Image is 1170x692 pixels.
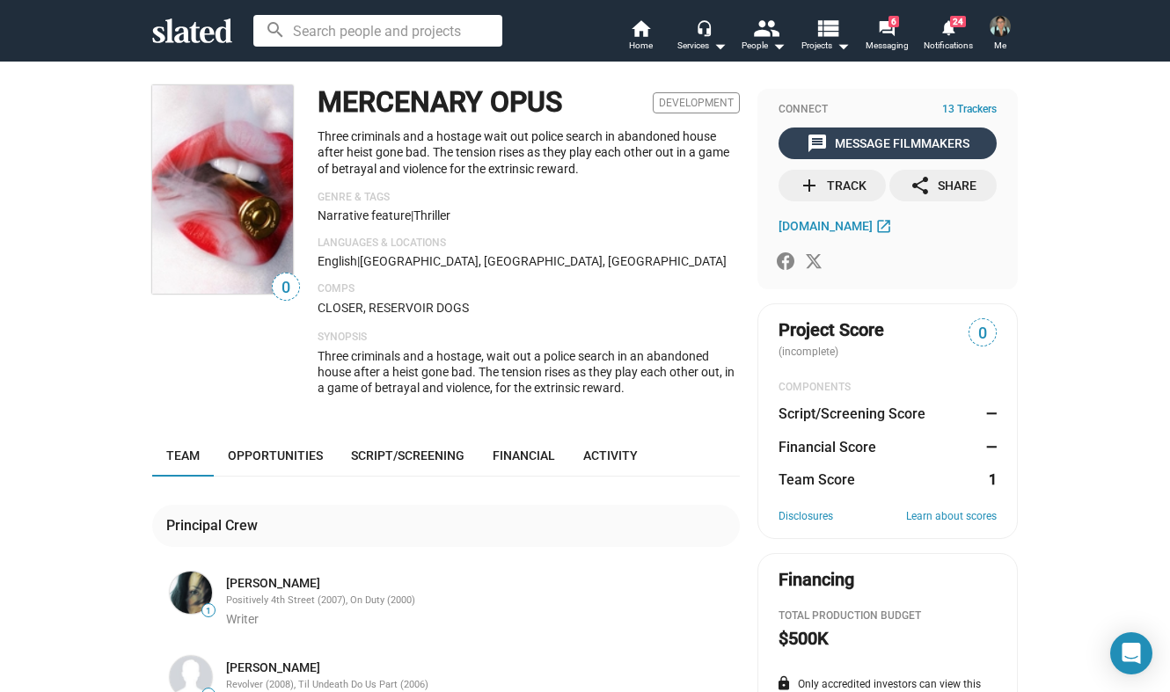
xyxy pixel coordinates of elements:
div: Open Intercom Messenger [1110,632,1152,674]
mat-icon: message [807,133,828,154]
mat-icon: arrow_drop_down [709,35,730,56]
a: Financial [479,434,569,477]
p: Genre & Tags [318,191,740,205]
span: Messaging [866,35,909,56]
mat-icon: share [910,175,931,196]
div: Share [910,170,976,201]
a: Activity [569,434,652,477]
span: 24 [950,16,966,27]
a: 6Messaging [856,18,918,56]
dt: Team Score [779,470,855,489]
div: Financing [779,568,854,592]
div: COMPONENTS [779,381,997,395]
a: [PERSON_NAME] [226,659,320,676]
button: Services [671,18,733,56]
input: Search people and projects [253,15,502,47]
div: Connect [779,103,997,117]
div: Total Production budget [779,609,997,623]
span: Writer [226,612,259,626]
span: Financial [493,448,555,463]
span: (incomplete) [779,346,842,358]
a: Script/Screening [337,434,479,477]
span: 13 Trackers [942,103,997,117]
mat-icon: headset_mic [696,19,712,35]
dd: — [980,438,997,456]
a: 24Notifications [918,18,979,56]
a: Disclosures [779,510,833,524]
button: Track [779,170,886,201]
a: Learn about scores [906,510,997,524]
button: Message Filmmakers [779,127,997,159]
a: [PERSON_NAME] [226,575,320,592]
mat-icon: home [630,18,651,39]
span: Narrative feature [318,208,411,222]
div: Positively 4th Street (2007), On Duty (2000) [226,594,736,608]
mat-icon: open_in_new [875,217,892,234]
span: Thriller [413,208,450,222]
span: Project Score [779,318,884,342]
mat-icon: arrow_drop_down [768,35,789,56]
img: MERCENARY OPUS [152,85,293,294]
span: 1 [202,606,215,616]
a: Opportunities [214,434,337,477]
span: | [411,208,413,222]
mat-icon: arrow_drop_down [832,35,853,56]
span: Team [166,448,200,463]
div: Track [799,170,867,201]
button: People [733,18,794,56]
span: 0 [273,276,299,300]
a: [DOMAIN_NAME] [779,215,896,237]
span: 0 [969,322,996,346]
img: Shauna McClure [170,572,212,614]
span: Opportunities [228,448,323,463]
a: Team [152,434,214,477]
p: Languages & Locations [318,237,740,251]
dt: Financial Score [779,438,876,456]
div: People [742,35,786,56]
a: Home [610,18,671,56]
h1: MERCENARY OPUS [318,84,562,121]
p: Comps [318,282,740,296]
span: 6 [888,16,899,27]
span: Script/Screening [351,448,464,463]
span: English [318,254,357,268]
span: Activity [583,448,638,463]
p: Synopsis [318,331,740,345]
mat-icon: people [753,15,779,40]
span: Three criminals and a hostage, wait out a police search in an abandoned house after a heist gone ... [318,349,735,395]
img: Toni D'Antonio [990,16,1011,37]
span: Development [653,92,740,113]
span: Projects [801,35,850,56]
mat-icon: notifications [940,18,956,35]
button: Projects [794,18,856,56]
span: Home [629,35,653,56]
span: [GEOGRAPHIC_DATA], [GEOGRAPHIC_DATA], [GEOGRAPHIC_DATA] [360,254,727,268]
h2: $500K [779,627,829,651]
dt: Script/Screening Score [779,404,925,423]
button: Share [889,170,997,201]
span: Notifications [924,35,973,56]
div: Principal Crew [166,516,265,535]
span: Me [994,35,1006,56]
p: Three criminals and a hostage wait out police search in abandoned house after heist gone bad. The... [318,128,740,178]
div: Services [677,35,727,56]
dd: — [980,404,997,423]
p: CLOSER, RESERVOIR DOGS [318,300,740,317]
span: [DOMAIN_NAME] [779,219,873,233]
dd: 1 [980,470,997,489]
div: Revolver (2008), Til Undeath Do Us Part (2006) [226,679,736,692]
mat-icon: view_list [815,15,840,40]
mat-icon: lock [776,675,792,691]
mat-icon: forum [878,19,895,36]
button: Toni D'AntonioMe [979,12,1021,58]
span: | [357,254,360,268]
div: Message Filmmakers [807,127,969,159]
mat-icon: add [799,175,820,196]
